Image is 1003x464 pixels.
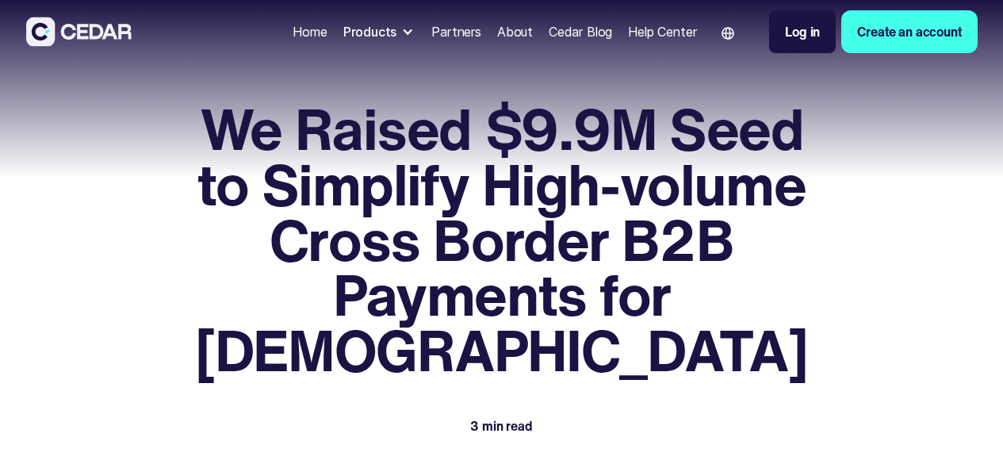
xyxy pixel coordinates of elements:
h1: We Raised $9.9M Seed to Simplify High-volume Cross Border B2B Payments for [DEMOGRAPHIC_DATA] [195,102,808,378]
a: About [491,14,539,49]
div: Cedar Blog [549,22,612,41]
a: Log in [769,10,836,53]
div: Products [337,16,423,48]
div: Products [343,22,397,41]
div: Help Center [628,22,696,41]
a: Partners [425,14,488,49]
div: Partners [431,22,481,41]
div: Home [293,22,327,41]
div: Log in [785,22,820,41]
img: world icon [722,27,734,40]
div: 3 min read [470,416,532,435]
div: About [497,22,533,41]
a: Help Center [622,14,702,49]
a: Create an account [841,10,977,53]
a: Home [286,14,333,49]
a: Cedar Blog [542,14,618,49]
